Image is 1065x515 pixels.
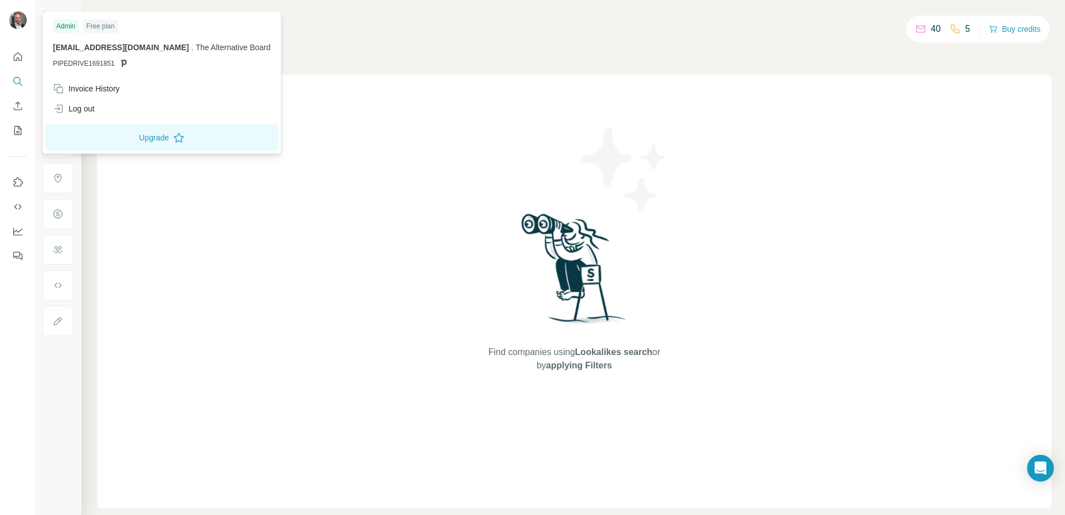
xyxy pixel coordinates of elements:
p: 5 [965,22,970,36]
span: applying Filters [546,361,612,370]
span: Lookalikes search [575,347,652,357]
span: PIPEDRIVE1691851 [53,59,115,69]
div: Open Intercom Messenger [1027,455,1054,482]
span: Find companies using or by [485,346,663,372]
button: Feedback [9,246,27,266]
button: Quick start [9,47,27,67]
button: Use Surfe on LinkedIn [9,172,27,192]
button: Search [9,71,27,91]
img: Surfe Illustration - Stars [574,119,675,220]
span: The Alternative Board [196,43,271,52]
img: Avatar [9,11,27,29]
span: [EMAIL_ADDRESS][DOMAIN_NAME] [53,43,189,52]
p: 40 [931,22,941,36]
button: Enrich CSV [9,96,27,116]
button: Show [35,7,80,23]
h4: Search [97,13,1052,29]
span: . [191,43,193,52]
div: Admin [53,20,79,33]
button: Use Surfe API [9,197,27,217]
img: Surfe Illustration - Woman searching with binoculars [516,211,632,335]
div: Log out [53,103,95,114]
div: Invoice History [53,83,120,94]
button: Buy credits [989,21,1040,37]
button: Upgrade [45,124,279,151]
button: Dashboard [9,221,27,241]
button: My lists [9,120,27,140]
div: Free plan [83,20,118,33]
